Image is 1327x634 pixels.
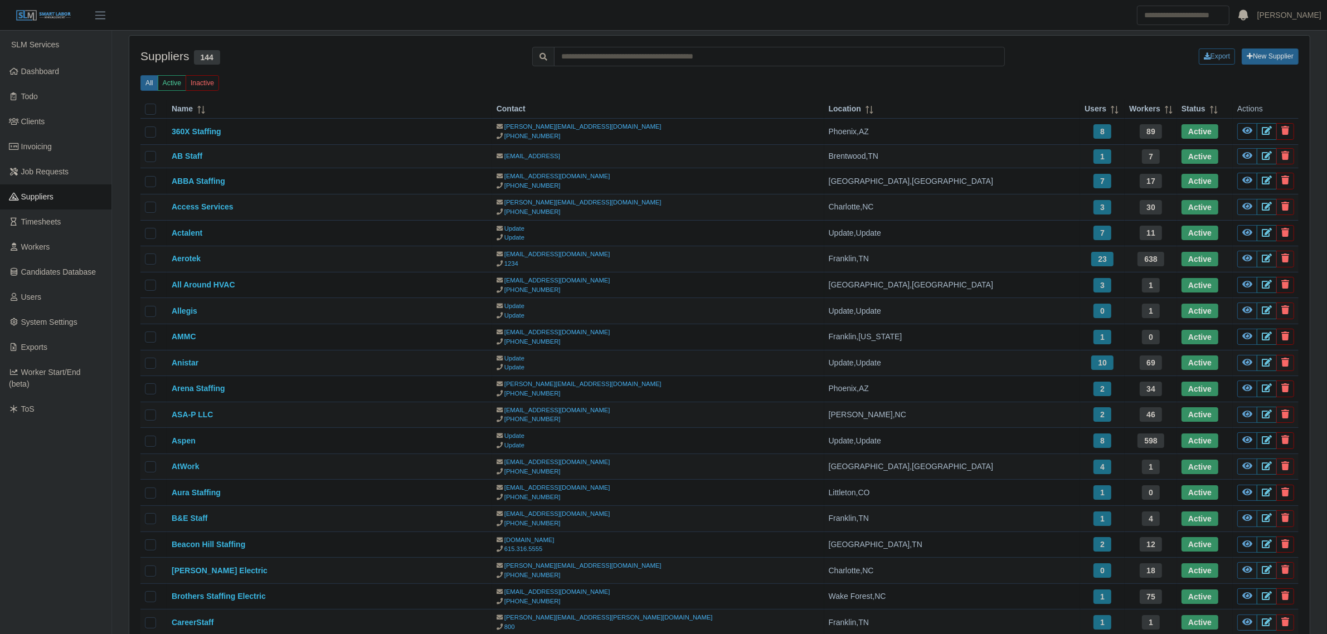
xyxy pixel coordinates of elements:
[504,416,561,422] a: [PHONE_NUMBER]
[1257,510,1277,526] a: Edit
[1182,537,1218,552] span: Active
[829,126,1076,138] div: Phoenix AZ
[1093,615,1111,630] span: 1
[9,368,81,388] span: Worker Start/End (beta)
[172,254,201,263] a: Aerotek
[829,253,1076,265] div: Franklin TN
[1276,123,1294,139] button: Delete
[1257,199,1277,215] a: Edit
[1276,381,1294,397] button: Delete
[1276,303,1294,319] button: Delete
[1091,252,1114,266] span: 23
[21,267,96,276] span: Candidates Database
[21,343,47,352] span: Exports
[1276,199,1294,215] button: Delete
[829,513,1076,524] div: Franklin TN
[1093,485,1111,500] span: 1
[21,242,50,251] span: Workers
[854,358,856,367] span: ,
[1140,407,1162,422] span: 46
[504,251,610,257] a: [EMAIL_ADDRESS][DOMAIN_NAME]
[21,67,60,76] span: Dashboard
[910,540,912,549] span: ,
[504,225,524,232] a: Update
[1257,537,1277,553] a: Edit
[172,127,221,136] a: 360X Staffing
[172,592,266,601] a: Brothers Staffing Electric
[860,566,862,575] span: ,
[504,182,561,189] a: [PHONE_NUMBER]
[172,358,198,367] a: Anistar
[504,338,561,345] a: [PHONE_NUMBER]
[1237,485,1257,501] a: View
[172,177,225,186] a: ABBA Staffing
[1237,459,1257,475] a: View
[829,487,1076,499] div: Littleton CO
[1276,510,1294,526] button: Delete
[1237,381,1257,397] a: View
[1237,173,1257,189] a: View
[504,381,662,387] a: [PERSON_NAME][EMAIL_ADDRESS][DOMAIN_NAME]
[172,306,197,315] a: Allegis
[504,432,524,439] a: Update
[866,152,868,160] span: ,
[829,201,1076,213] div: Charlotte NC
[1142,485,1160,500] span: 0
[504,123,662,130] a: [PERSON_NAME][EMAIL_ADDRESS][DOMAIN_NAME]
[172,410,213,419] a: ASA-P LLC
[857,127,859,136] span: ,
[1093,149,1111,164] span: 1
[860,202,862,211] span: ,
[1182,615,1218,630] span: Active
[504,598,561,604] a: [PHONE_NUMBER]
[1257,123,1277,139] a: Edit
[504,407,610,413] a: [EMAIL_ADDRESS][DOMAIN_NAME]
[1237,277,1257,293] a: View
[1257,9,1321,21] a: [PERSON_NAME]
[829,331,1076,343] div: Franklin [US_STATE]
[1142,304,1160,318] span: 1
[854,306,856,315] span: ,
[1140,124,1162,139] span: 89
[1257,329,1277,345] a: Edit
[172,332,196,341] a: AMMC
[21,117,45,126] span: Clients
[1182,382,1218,396] span: Active
[1257,381,1277,397] a: Edit
[172,566,268,575] a: [PERSON_NAME] Electric
[504,510,610,517] a: [EMAIL_ADDRESS][DOMAIN_NAME]
[873,592,875,601] span: ,
[829,305,1076,317] div: Update Update
[172,280,235,289] a: All Around HVAC
[829,591,1076,602] div: Wake Forest NC
[1182,103,1206,115] span: Status
[1276,173,1294,189] button: Delete
[504,484,610,491] a: [EMAIL_ADDRESS][DOMAIN_NAME]
[1257,148,1277,164] a: Edit
[910,177,912,186] span: ,
[1237,355,1257,371] a: View
[829,565,1076,577] div: Charlotte NC
[854,228,856,237] span: ,
[21,318,77,326] span: System Settings
[504,572,561,578] a: [PHONE_NUMBER]
[1182,407,1218,422] span: Active
[1257,485,1277,501] a: Edit
[172,514,208,523] a: B&E Staff
[1276,562,1294,578] button: Delete
[1182,226,1218,240] span: Active
[829,227,1076,239] div: Update Update
[172,462,200,471] a: AtWork
[1276,355,1294,371] button: Delete
[1237,251,1257,267] a: View
[1140,537,1162,552] span: 12
[504,234,524,241] a: Update
[1182,589,1218,604] span: Active
[194,50,220,65] span: 144
[829,461,1076,472] div: [GEOGRAPHIC_DATA] [GEOGRAPHIC_DATA]
[1237,103,1294,115] div: Actions
[1237,225,1257,241] a: View
[21,192,54,201] span: Suppliers
[1093,511,1111,526] span: 1
[1142,149,1160,164] span: 7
